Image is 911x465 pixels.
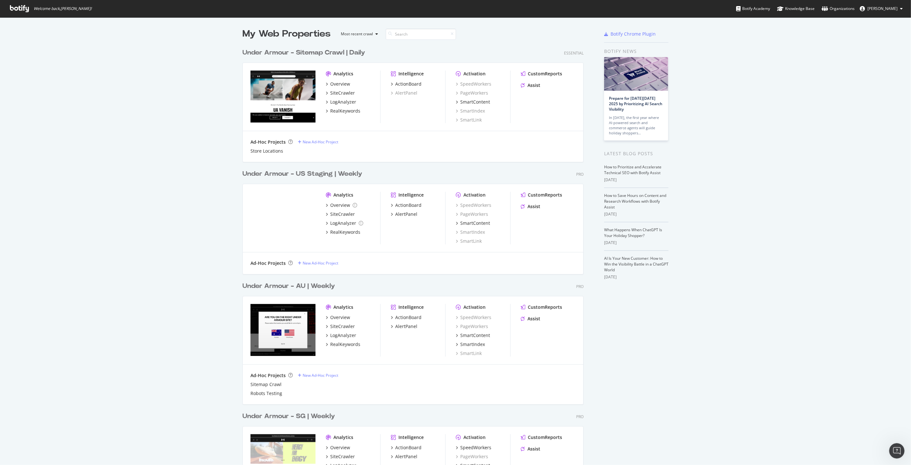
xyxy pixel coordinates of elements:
div: SiteCrawler [330,90,355,96]
div: New Ad-Hoc Project [303,373,338,378]
div: Analytics [333,192,353,198]
a: SmartIndex [456,108,485,114]
div: Botify news [604,48,669,55]
a: PageWorkers [456,90,488,96]
div: LogAnalyzer [330,220,356,226]
div: Assist [528,446,540,452]
div: Under Armour - AU | Weekly [242,282,335,291]
div: Most recent crawl [341,32,373,36]
a: SpeedWorkers [456,202,491,208]
div: SiteCrawler [330,453,355,460]
div: Organizations [822,5,855,12]
a: SpeedWorkers [456,314,491,321]
a: SiteCrawler [326,90,355,96]
div: Overview [330,314,350,321]
div: SmartIndex [460,341,485,348]
div: In [DATE], the first year where AI-powered search and commerce agents will guide holiday shoppers… [609,115,663,136]
div: SmartIndex [456,229,485,235]
a: SmartLink [456,350,482,357]
a: LogAnalyzer [326,220,363,226]
div: Intelligence [398,434,424,441]
div: RealKeywords [330,108,360,114]
a: RealKeywords [326,341,360,348]
div: Overview [330,444,350,451]
div: Ad-Hoc Projects [250,260,286,266]
div: Sitemap Crawl [250,381,282,388]
div: SmartContent [460,332,490,339]
div: Ad-Hoc Projects [250,372,286,379]
div: Analytics [333,304,353,310]
div: New Ad-Hoc Project [303,260,338,266]
a: Store Locations [250,148,283,154]
div: Pro [576,284,584,289]
a: Overview [326,202,357,208]
div: Essential [564,50,584,56]
div: Knowledge Base [777,5,815,12]
div: New Ad-Hoc Project [303,139,338,145]
a: New Ad-Hoc Project [298,139,338,145]
div: AlertPanel [395,211,417,217]
a: Botify Chrome Plugin [604,31,656,37]
div: AlertPanel [395,453,417,460]
a: RealKeywords [326,229,360,235]
a: CustomReports [521,192,562,198]
a: ActionBoard [391,314,422,321]
div: CustomReports [528,71,562,77]
a: SpeedWorkers [456,81,491,87]
div: Assist [528,203,540,210]
div: SiteCrawler [330,323,355,330]
a: AlertPanel [391,211,417,217]
div: ActionBoard [395,314,422,321]
div: PageWorkers [456,453,488,460]
a: Overview [326,444,350,451]
a: PageWorkers [456,211,488,217]
div: [DATE] [604,274,669,280]
button: Most recent crawl [336,29,381,39]
div: Latest Blog Posts [604,150,669,157]
a: LogAnalyzer [326,99,356,105]
div: Botify Chrome Plugin [611,31,656,37]
div: Assist [528,82,540,89]
div: Intelligence [398,304,424,310]
div: ActionBoard [395,202,422,208]
div: SiteCrawler [330,211,355,217]
div: CustomReports [528,434,562,441]
div: LogAnalyzer [330,99,356,105]
div: SmartContent [460,220,490,226]
iframe: Intercom live chat [889,443,905,459]
a: LogAnalyzer [326,332,356,339]
a: New Ad-Hoc Project [298,373,338,378]
a: CustomReports [521,71,562,77]
div: Overview [330,202,350,208]
a: How to Prioritize and Accelerate Technical SEO with Botify Assist [604,164,661,175]
div: Activation [464,71,486,77]
a: Assist [521,446,540,452]
div: ActionBoard [395,444,422,451]
a: SiteCrawler [326,211,355,217]
a: Under Armour - AU | Weekly [242,282,338,291]
div: RealKeywords [330,229,360,235]
div: ActionBoard [395,81,422,87]
a: Overview [326,81,350,87]
a: SpeedWorkers [456,444,491,451]
a: Under Armour - SG | Weekly [242,412,338,421]
div: AlertPanel [391,90,417,96]
a: CustomReports [521,434,562,441]
a: AlertPanel [391,323,417,330]
a: Prepare for [DATE][DATE] 2025 by Prioritizing AI Search Visibility [609,96,662,112]
img: underarmoursitemapcrawl.com [250,71,316,123]
a: ActionBoard [391,444,422,451]
span: Welcome back, [PERSON_NAME] ! [34,6,92,11]
a: SmartContent [456,220,490,226]
a: Under Armour - US Staging | Weekly [242,169,365,179]
button: [PERSON_NAME] [855,4,908,14]
div: Analytics [333,434,353,441]
div: Under Armour - SG | Weekly [242,412,335,421]
div: Intelligence [398,192,424,198]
